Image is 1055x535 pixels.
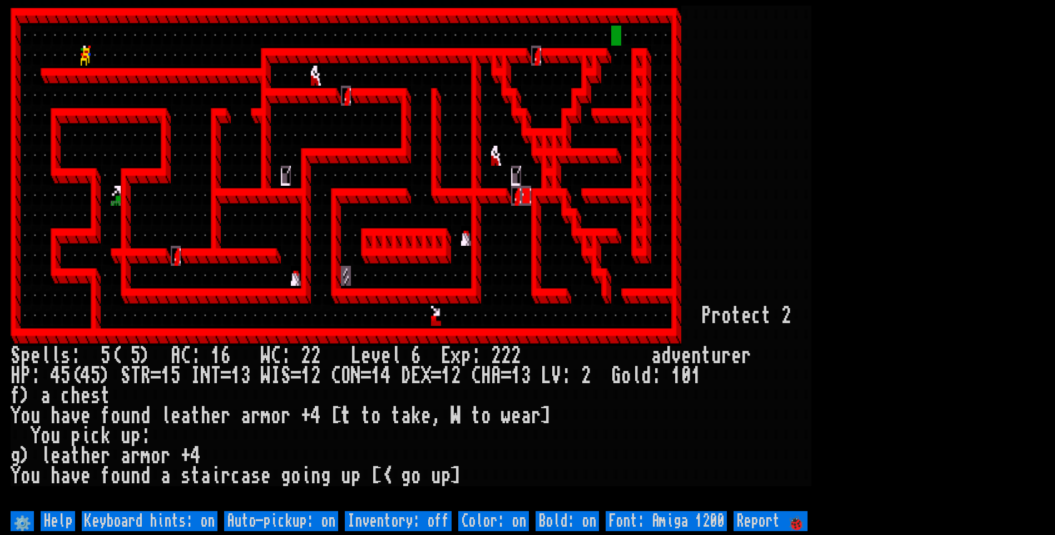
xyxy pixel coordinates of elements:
[131,346,141,366] div: 5
[531,406,541,426] div: r
[191,446,201,466] div: 4
[458,511,529,531] input: Color: on
[311,366,321,386] div: 2
[41,386,51,406] div: a
[551,366,561,386] div: V
[261,406,271,426] div: m
[411,466,421,486] div: o
[201,466,211,486] div: a
[391,406,401,426] div: t
[481,366,491,386] div: H
[451,366,461,386] div: 2
[511,366,521,386] div: 1
[71,346,81,366] div: :
[71,446,81,466] div: t
[81,366,91,386] div: 4
[451,346,461,366] div: x
[781,306,791,326] div: 2
[71,466,81,486] div: v
[21,366,31,386] div: P
[741,346,751,366] div: r
[401,366,411,386] div: D
[741,306,751,326] div: e
[271,406,281,426] div: o
[221,346,231,366] div: 6
[101,386,111,406] div: t
[301,366,311,386] div: 1
[171,346,181,366] div: A
[361,346,371,366] div: e
[111,466,121,486] div: o
[121,406,131,426] div: u
[161,466,171,486] div: a
[31,466,41,486] div: u
[141,426,151,446] div: :
[431,466,441,486] div: u
[641,366,651,386] div: d
[421,406,431,426] div: e
[11,406,21,426] div: Y
[51,466,61,486] div: h
[681,346,691,366] div: e
[101,466,111,486] div: f
[221,466,231,486] div: r
[345,511,452,531] input: Inventory: off
[501,366,511,386] div: =
[91,446,101,466] div: e
[61,366,71,386] div: 5
[271,346,281,366] div: C
[251,406,261,426] div: r
[101,406,111,426] div: f
[701,346,711,366] div: t
[61,446,71,466] div: a
[751,306,761,326] div: c
[31,426,41,446] div: Y
[21,446,31,466] div: )
[521,406,531,426] div: a
[21,346,31,366] div: p
[761,306,771,326] div: t
[631,366,641,386] div: l
[606,511,727,531] input: Font: Amiga 1200
[51,346,61,366] div: l
[561,366,571,386] div: :
[371,406,381,426] div: o
[51,446,61,466] div: e
[381,466,391,486] div: <
[131,426,141,446] div: p
[401,466,411,486] div: g
[111,346,121,366] div: (
[381,366,391,386] div: 4
[141,346,151,366] div: )
[731,306,741,326] div: t
[501,346,511,366] div: 2
[21,466,31,486] div: o
[471,406,481,426] div: t
[734,511,808,531] input: Report 🐞
[351,346,361,366] div: L
[441,366,451,386] div: 1
[251,466,261,486] div: s
[671,366,681,386] div: 1
[521,366,531,386] div: 3
[211,366,221,386] div: T
[471,366,481,386] div: C
[161,366,171,386] div: 1
[681,366,691,386] div: 0
[371,346,381,366] div: v
[671,346,681,366] div: v
[82,511,217,531] input: Keyboard hints: on
[91,386,101,406] div: s
[471,346,481,366] div: :
[201,366,211,386] div: N
[441,346,451,366] div: E
[281,466,291,486] div: g
[351,466,361,486] div: p
[651,366,661,386] div: :
[191,346,201,366] div: :
[141,366,151,386] div: R
[621,366,631,386] div: o
[131,366,141,386] div: T
[141,446,151,466] div: m
[141,466,151,486] div: d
